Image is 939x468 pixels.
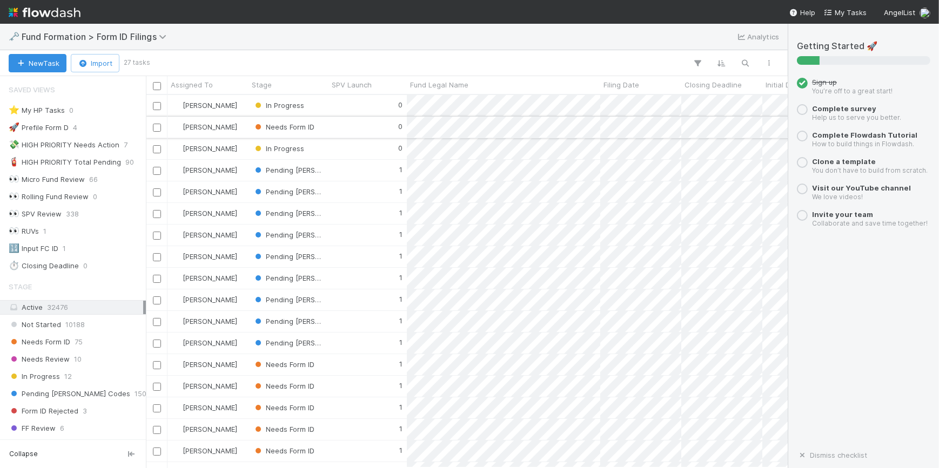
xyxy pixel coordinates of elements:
div: Micro Fund Review [9,173,85,186]
span: Needs Form ID [253,425,314,433]
span: Pending [PERSON_NAME] Codes [253,230,374,239]
button: NewTask [9,54,66,72]
span: Initial DRI [766,79,796,90]
div: Pending [PERSON_NAME] Codes [253,208,323,219]
span: [PERSON_NAME] [183,187,237,196]
span: 👀 [9,209,19,218]
span: In Progress [253,101,304,110]
input: Toggle Row Selected [153,124,161,132]
img: avatar_7d33b4c2-6dd7-4bf3-9761-6f087fa0f5c6.png [172,187,181,196]
span: Needs Pre-file [9,439,70,452]
button: Import [71,54,119,72]
div: Needs Form ID [253,381,314,391]
input: Toggle Row Selected [153,145,161,153]
span: [PERSON_NAME] [183,446,237,455]
span: Pending [PERSON_NAME] Codes [9,387,130,401]
div: [PERSON_NAME] [172,337,237,348]
div: Input FC ID [9,242,58,255]
img: avatar_7d33b4c2-6dd7-4bf3-9761-6f087fa0f5c6.png [172,403,181,412]
small: How to build things in Flowdash. [812,140,914,148]
div: Needs Form ID [253,121,314,132]
input: Toggle Row Selected [153,361,161,369]
span: Sign up [812,78,837,86]
input: Toggle Row Selected [153,275,161,283]
div: In Progress [253,100,304,111]
div: [PERSON_NAME] [172,402,237,413]
span: FF Review [9,422,56,435]
span: [PERSON_NAME] [183,209,237,218]
span: Assigned To [171,79,213,90]
div: Needs Form ID [253,424,314,435]
small: You’re off to a great start! [812,87,893,95]
div: My HP Tasks [9,104,65,117]
div: 1 [399,380,403,391]
a: Analytics [736,30,779,43]
input: Toggle Row Selected [153,383,161,391]
span: 🧯 [9,157,19,166]
span: 0 [75,439,79,452]
span: Stage [9,276,32,297]
img: avatar_7d33b4c2-6dd7-4bf3-9761-6f087fa0f5c6.png [172,317,181,325]
span: 👀 [9,174,19,184]
div: Prefile Form D [9,121,69,134]
div: Pending [PERSON_NAME] Codes [253,165,323,175]
span: 7 [124,138,128,152]
img: avatar_7d33b4c2-6dd7-4bf3-9761-6f087fa0f5c6.png [172,230,181,239]
span: 4 [73,121,77,134]
span: Filing Date [603,79,639,90]
span: 75 [75,335,83,349]
div: [PERSON_NAME] [172,424,237,435]
span: [PERSON_NAME] [183,252,237,261]
div: [PERSON_NAME] [172,143,237,154]
div: Needs Form ID [253,359,314,370]
input: Toggle Row Selected [153,340,161,348]
span: [PERSON_NAME] [183,338,237,347]
div: Pending [PERSON_NAME] Codes [253,229,323,240]
img: avatar_7d33b4c2-6dd7-4bf3-9761-6f087fa0f5c6.png [172,338,181,347]
img: logo-inverted-e16ddd16eac7371096b0.svg [9,3,81,22]
div: 1 [399,445,403,456]
img: avatar_7d33b4c2-6dd7-4bf3-9761-6f087fa0f5c6.png [172,101,181,110]
a: Complete survey [812,104,876,113]
div: 1 [399,186,403,196]
span: In Progress [253,144,304,153]
span: Needs Form ID [253,382,314,390]
span: Needs Form ID [253,446,314,455]
span: Pending [PERSON_NAME] Codes [253,317,374,325]
span: Saved Views [9,79,55,100]
div: 1 [399,250,403,261]
span: 🗝️ [9,32,19,41]
div: Help [789,7,815,18]
span: In Progress [9,370,60,383]
div: Needs Form ID [253,445,314,456]
div: Closing Deadline [9,259,79,273]
div: 1 [399,315,403,326]
span: Closing Deadline [685,79,742,90]
img: avatar_7d33b4c2-6dd7-4bf3-9761-6f087fa0f5c6.png [172,144,181,153]
div: [PERSON_NAME] [172,294,237,305]
div: Needs Form ID [253,402,314,413]
span: 90 [125,155,134,169]
span: 6 [60,422,64,435]
span: 0 [93,190,97,204]
div: 1 [399,337,403,348]
input: Toggle Row Selected [153,253,161,261]
div: [PERSON_NAME] [172,165,237,175]
img: avatar_7d33b4c2-6dd7-4bf3-9761-6f087fa0f5c6.png [172,209,181,218]
span: 3 [83,404,87,418]
div: [PERSON_NAME] [172,445,237,456]
span: 10188 [65,318,85,331]
span: Needs Review [9,352,70,366]
input: Toggle Row Selected [153,167,161,175]
input: Toggle Row Selected [153,232,161,240]
div: [PERSON_NAME] [172,121,237,132]
div: [PERSON_NAME] [172,100,237,111]
span: 💸 [9,140,19,149]
a: Visit our YouTube channel [812,184,911,192]
span: Fund Legal Name [410,79,468,90]
span: Needs Form ID [9,335,70,349]
span: [PERSON_NAME] [183,317,237,325]
div: 1 [399,402,403,412]
span: [PERSON_NAME] [183,382,237,390]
